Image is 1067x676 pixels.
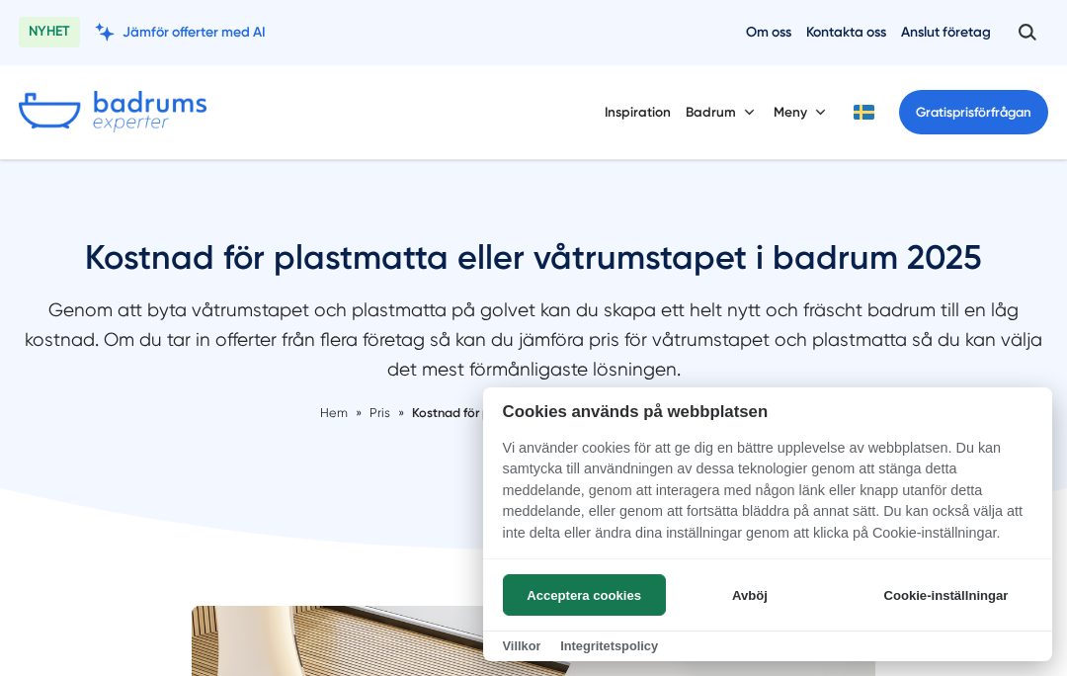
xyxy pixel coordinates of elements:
[671,574,828,616] button: Avböj
[503,574,666,616] button: Acceptera cookies
[483,402,1052,421] h2: Cookies används på webbplatsen
[503,638,541,653] a: Villkor
[483,438,1052,558] p: Vi använder cookies för att ge dig en bättre upplevelse av webbplatsen. Du kan samtycka till anvä...
[860,574,1032,616] button: Cookie-inställningar
[560,638,658,653] a: Integritetspolicy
